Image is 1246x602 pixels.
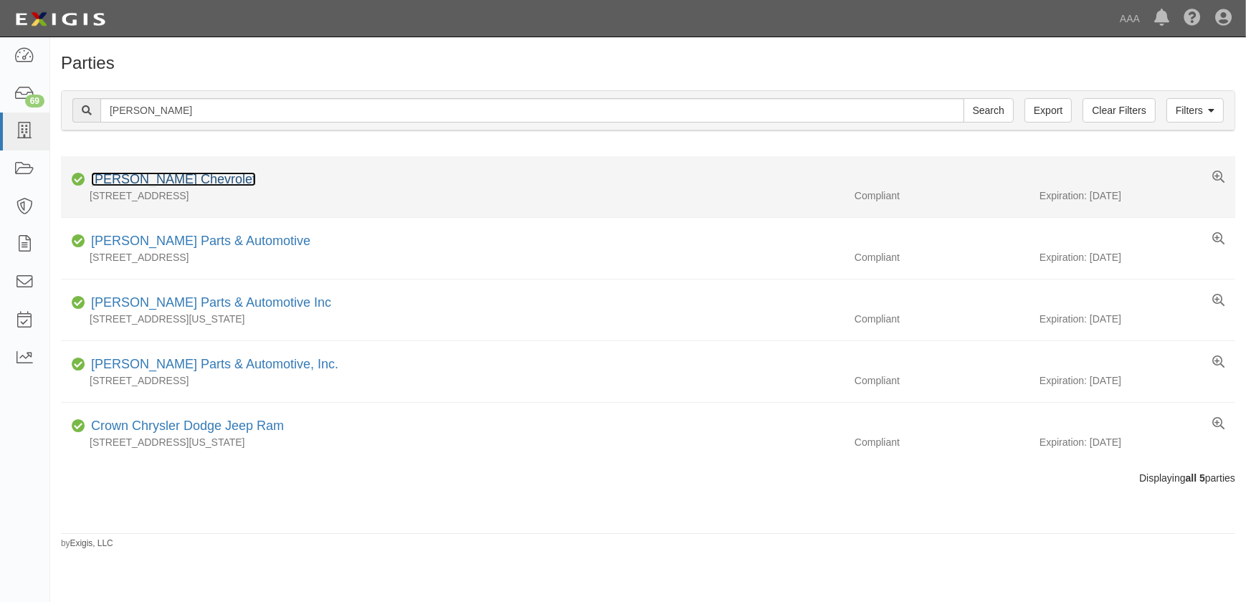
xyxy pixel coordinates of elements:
[91,172,256,186] a: [PERSON_NAME] Chevrolet
[61,373,844,388] div: [STREET_ADDRESS]
[85,355,338,374] div: Donald Brown Parts & Automotive, Inc.
[72,175,85,185] i: Compliant
[61,54,1235,72] h1: Parties
[72,298,85,308] i: Compliant
[844,312,1040,326] div: Compliant
[61,188,844,203] div: [STREET_ADDRESS]
[72,236,85,247] i: Compliant
[1212,171,1224,185] a: View results summary
[85,294,331,312] div: Don Brown Parts & Automotive Inc
[85,171,256,189] div: Don Brown Chevrolet
[85,417,284,436] div: Crown Chrysler Dodge Jeep Ram
[1212,417,1224,431] a: View results summary
[91,357,338,371] a: [PERSON_NAME] Parts & Automotive, Inc.
[70,538,113,548] a: Exigis, LLC
[91,234,310,248] a: [PERSON_NAME] Parts & Automotive
[1040,373,1235,388] div: Expiration: [DATE]
[1166,98,1224,123] a: Filters
[844,188,1040,203] div: Compliant
[72,421,85,431] i: Compliant
[1083,98,1155,123] a: Clear Filters
[1024,98,1072,123] a: Export
[844,435,1040,449] div: Compliant
[1040,250,1235,264] div: Expiration: [DATE]
[61,537,113,550] small: by
[964,98,1014,123] input: Search
[61,312,844,326] div: [STREET_ADDRESS][US_STATE]
[1113,4,1147,33] a: AAA
[50,471,1246,485] div: Displaying parties
[1040,435,1235,449] div: Expiration: [DATE]
[61,435,844,449] div: [STREET_ADDRESS][US_STATE]
[1212,294,1224,308] a: View results summary
[85,232,310,251] div: Don Brown Parts & Automotive
[844,250,1040,264] div: Compliant
[61,250,844,264] div: [STREET_ADDRESS]
[1040,312,1235,326] div: Expiration: [DATE]
[1186,472,1205,484] b: all 5
[72,360,85,370] i: Compliant
[91,419,284,433] a: Crown Chrysler Dodge Jeep Ram
[1212,232,1224,247] a: View results summary
[1040,188,1235,203] div: Expiration: [DATE]
[11,6,110,32] img: logo-5460c22ac91f19d4615b14bd174203de0afe785f0fc80cf4dbbc73dc1793850b.png
[844,373,1040,388] div: Compliant
[1184,10,1201,27] i: Help Center - Complianz
[91,295,331,310] a: [PERSON_NAME] Parts & Automotive Inc
[100,98,964,123] input: Search
[1212,355,1224,370] a: View results summary
[25,95,44,107] div: 69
